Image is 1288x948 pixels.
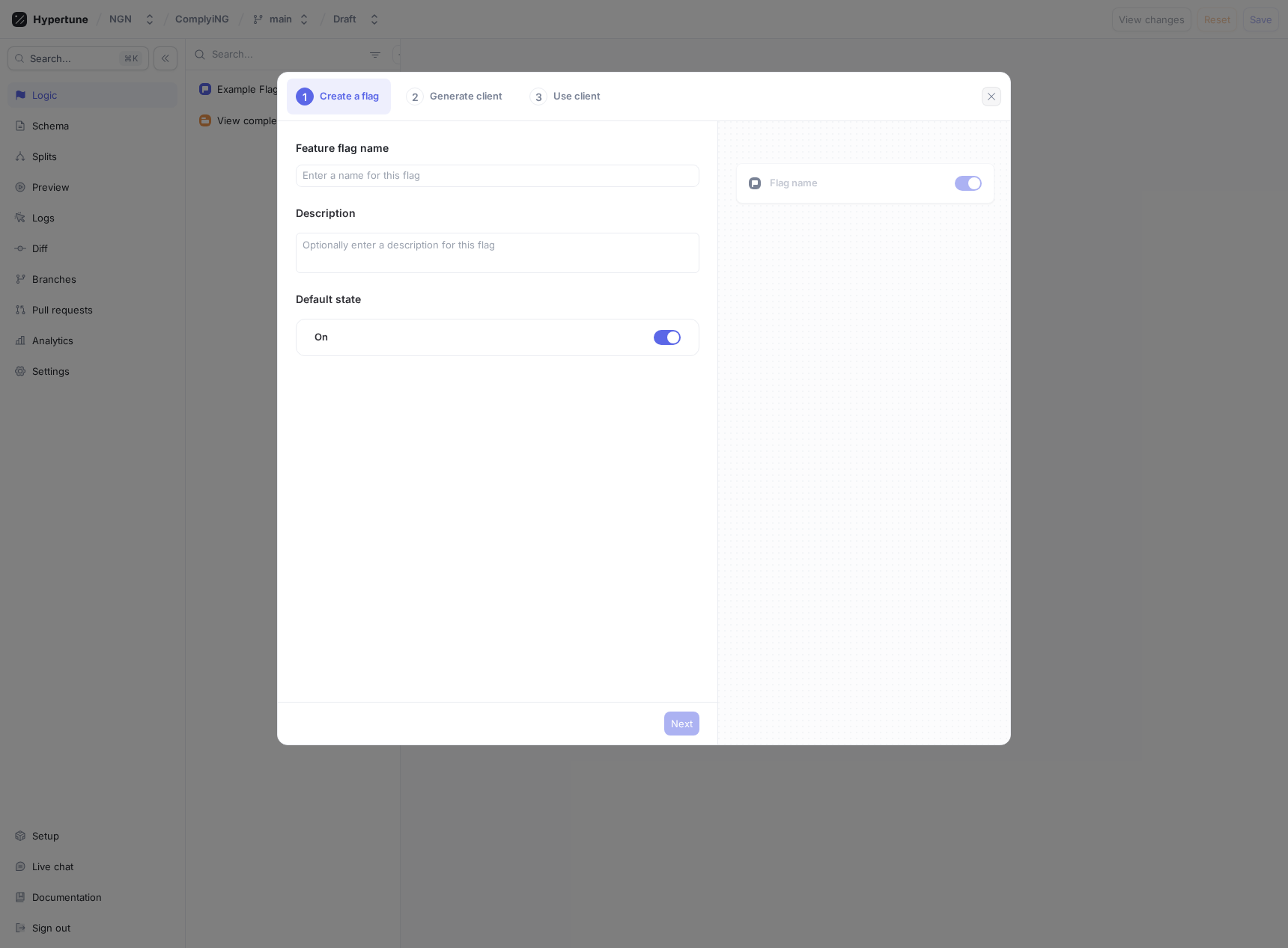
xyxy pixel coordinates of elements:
[397,79,514,114] div: Generate client
[520,79,613,114] div: Use client
[296,88,314,105] div: 1
[296,139,699,157] div: Feature flag name
[406,88,424,105] div: 2
[296,291,699,307] div: Default state
[529,88,547,105] div: 3
[315,330,329,345] p: On
[671,719,693,728] span: Next
[770,176,818,191] p: Flag name
[664,712,699,736] button: Next
[287,79,391,114] div: Create a flag
[296,205,699,221] div: Description
[303,168,693,183] input: Enter a name for this flag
